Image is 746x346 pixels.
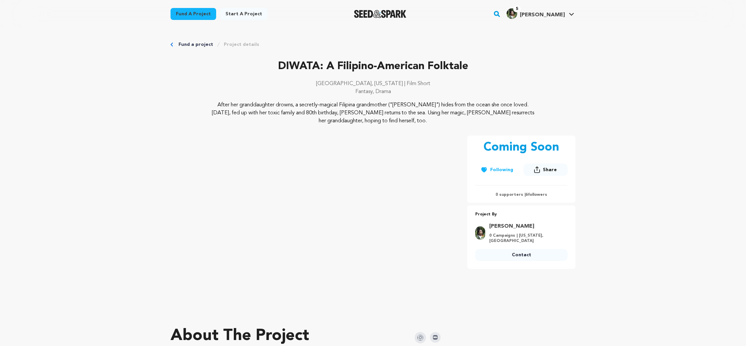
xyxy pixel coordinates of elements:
img: 85a4436b0cd5ff68.jpg [475,226,485,240]
a: Shea F.'s Profile [505,7,575,19]
span: 6 [526,193,528,197]
span: [PERSON_NAME] [520,12,565,18]
img: Seed&Spark Logo Dark Mode [354,10,406,18]
p: DIWATA: A Filipino-American Folktale [171,58,575,74]
div: Shea F.'s Profile [507,8,565,19]
button: Share [524,164,567,176]
img: Seed&Spark IMDB Icon [430,332,441,343]
img: Seed&Spark Instagram Icon [415,332,426,343]
a: Seed&Spark Homepage [354,10,406,18]
button: Following [475,164,519,176]
span: Share [543,167,557,173]
span: Share [524,164,567,178]
img: 85a4436b0cd5ff68.jpg [507,8,517,19]
span: Shea F.'s Profile [505,7,575,21]
span: 5 [513,6,521,12]
a: Fund a project [171,8,216,20]
a: Start a project [220,8,267,20]
a: Goto Shea Formanes profile [489,222,563,230]
div: Breadcrumb [171,41,575,48]
p: Fantasy, Drama [171,88,575,96]
p: [GEOGRAPHIC_DATA], [US_STATE] | Film Short [171,80,575,88]
h1: About The Project [171,328,309,344]
p: 0 Campaigns | [US_STATE], [GEOGRAPHIC_DATA] [489,233,563,244]
p: Project By [475,211,567,218]
p: Coming Soon [484,141,559,154]
a: Project details [224,41,259,48]
p: 0 supporters | followers [475,192,567,197]
a: Fund a project [179,41,213,48]
a: Contact [475,249,567,261]
p: After her granddaughter drowns, a secretly-magical Filipina grandmother ("[PERSON_NAME]") hides f... [211,101,535,125]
